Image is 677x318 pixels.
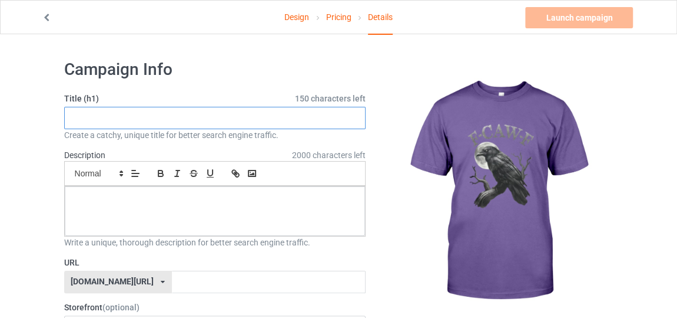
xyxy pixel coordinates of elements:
[292,149,366,161] span: 2000 characters left
[295,93,366,104] span: 150 characters left
[326,1,351,34] a: Pricing
[64,93,366,104] label: Title (h1)
[71,277,154,286] div: [DOMAIN_NAME][URL]
[64,257,366,268] label: URL
[102,303,140,312] span: (optional)
[284,1,309,34] a: Design
[64,150,105,160] label: Description
[64,59,366,80] h1: Campaign Info
[64,237,366,248] div: Write a unique, thorough description for better search engine traffic.
[64,301,366,313] label: Storefront
[368,1,393,35] div: Details
[64,129,366,141] div: Create a catchy, unique title for better search engine traffic.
